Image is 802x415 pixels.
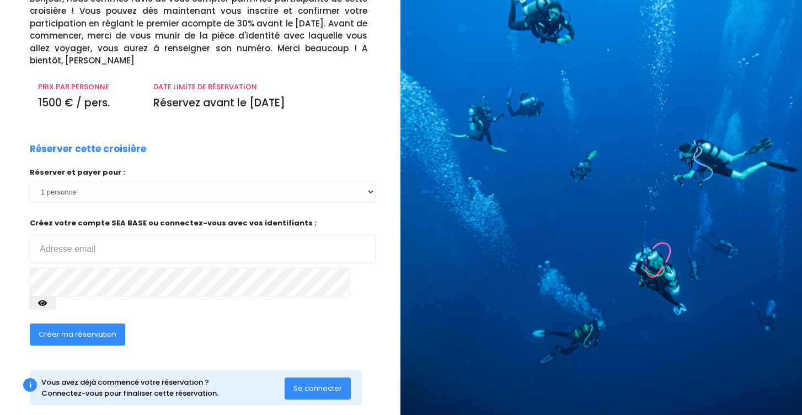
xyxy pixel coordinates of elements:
p: Réservez avant le [DATE] [153,95,367,111]
p: DATE LIMITE DE RÉSERVATION [153,82,367,93]
p: Réserver et payer pour : [30,167,376,178]
div: i [23,378,37,392]
button: Créer ma réservation [30,324,125,346]
button: Se connecter [285,378,351,400]
div: Vous avez déjà commencé votre réservation ? Connectez-vous pour finaliser cette réservation. [41,377,285,398]
p: 1500 € / pers. [38,95,137,111]
span: Se connecter [293,383,342,394]
p: Créez votre compte SEA BASE ou connectez-vous avec vos identifiants : [30,218,376,263]
span: Créer ma réservation [39,329,116,339]
a: Se connecter [285,383,351,392]
p: PRIX PAR PERSONNE [38,82,137,93]
p: Réserver cette croisière [30,142,146,157]
input: Adresse email [30,235,376,263]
